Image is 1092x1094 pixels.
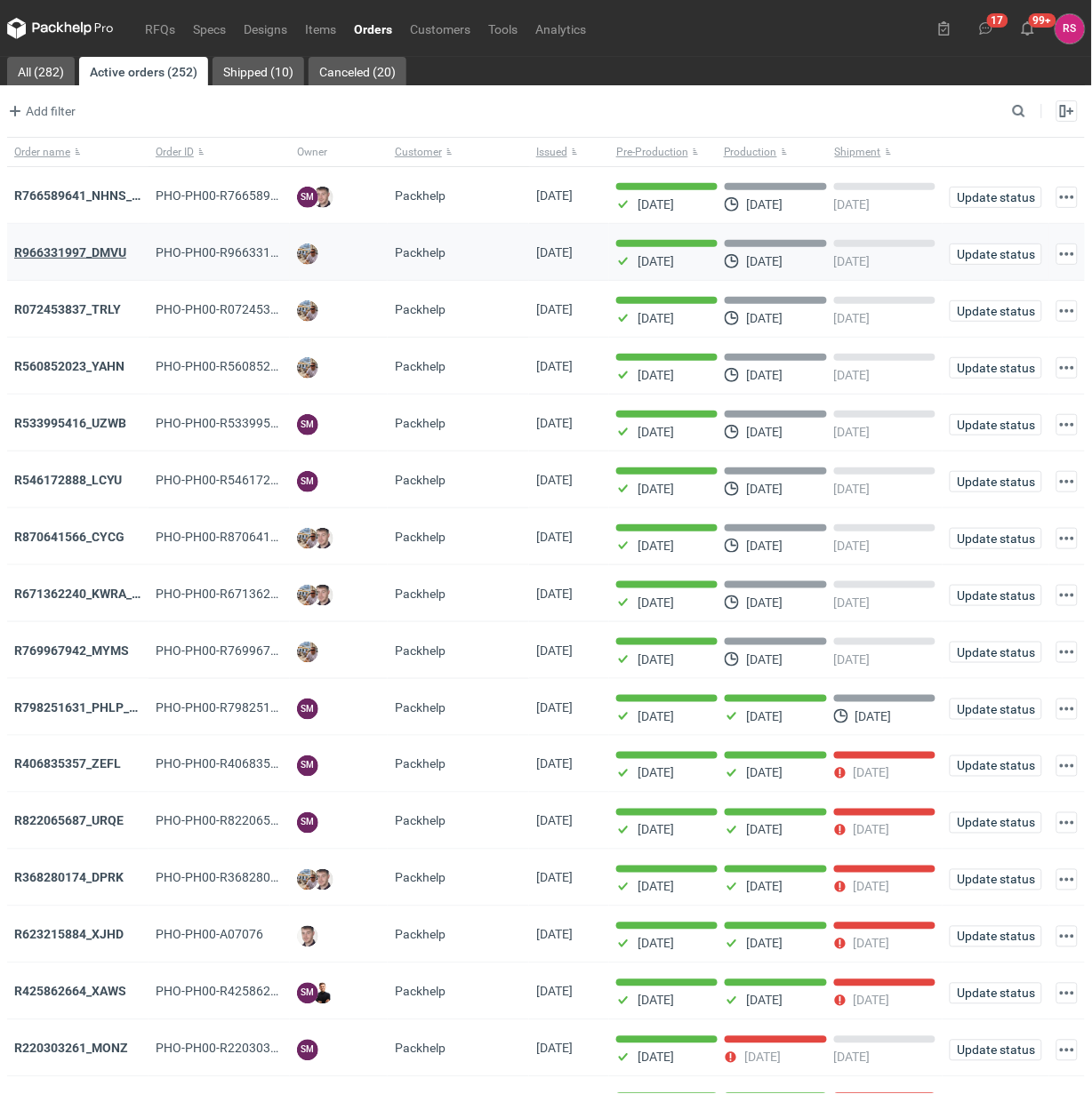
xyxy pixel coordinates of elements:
[746,197,783,212] p: [DATE]
[309,57,406,85] a: Canceled (20)
[14,359,124,373] a: R560852023_YAHN
[1056,357,1078,379] button: Actions
[395,302,446,316] span: Packhelp
[746,311,783,325] p: [DATE]
[536,700,573,715] span: 20/08/2025
[958,362,1034,374] span: Update status
[1056,471,1078,492] button: Actions
[972,14,1000,43] button: 17
[14,700,144,715] a: R798251631_PHLP_V1
[395,587,446,601] span: Packhelp
[958,1044,1034,1057] span: Update status
[950,755,1042,777] button: Update status
[536,245,573,260] span: 04/09/2025
[744,1050,781,1065] p: [DATE]
[638,311,674,325] p: [DATE]
[14,814,124,828] a: R822065687_URQE
[950,471,1042,492] button: Update status
[14,643,129,658] a: R769967942_MYMS
[1056,300,1078,322] button: Actions
[1056,414,1078,435] button: Actions
[746,595,783,610] p: [DATE]
[958,248,1034,260] span: Update status
[536,530,573,544] span: 26/08/2025
[149,138,290,166] button: Order ID
[854,766,890,780] p: [DATE]
[958,930,1034,943] span: Update status
[746,937,783,951] p: [DATE]
[14,871,124,885] a: R368280174_DPRK
[746,652,783,667] p: [DATE]
[297,528,318,549] img: Michał Palasek
[950,926,1042,947] button: Update status
[835,145,881,159] span: Shipment
[297,414,318,435] figcaption: SM
[156,302,325,316] span: PHO-PH00-R072453837_TRLY
[1056,528,1078,549] button: Actions
[854,994,890,1008] p: [DATE]
[395,416,446,430] span: Packhelp
[156,700,349,715] span: PHO-PH00-R798251631_PHLP_V1
[536,188,573,203] span: 04/09/2025
[7,18,114,39] svg: Packhelp Pro
[746,425,783,439] p: [DATE]
[14,302,121,316] a: R072453837_TRLY
[950,699,1042,720] button: Update status
[395,985,446,999] span: Packhelp
[14,245,126,260] strong: R966331997_DMVU
[746,254,783,268] p: [DATE]
[14,145,70,159] span: Order name
[950,983,1042,1004] button: Update status
[950,812,1042,834] button: Update status
[950,244,1042,265] button: Update status
[834,1050,871,1065] p: [DATE]
[834,197,871,212] p: [DATE]
[638,539,674,553] p: [DATE]
[746,368,783,382] p: [DATE]
[746,766,783,780] p: [DATE]
[297,585,318,606] img: Michał Palasek
[312,585,333,606] img: Maciej Sikora
[950,528,1042,549] button: Update status
[14,757,121,771] strong: R406835357_ZEFL
[14,928,124,942] a: R623215884_XJHD
[297,145,327,159] span: Owner
[395,643,446,658] span: Packhelp
[395,871,446,885] span: Packhelp
[14,985,126,999] strong: R425862664_XAWS
[638,994,674,1008] p: [DATE]
[616,145,688,159] span: Pre-Production
[297,926,318,947] img: Maciej Sikora
[746,880,783,894] p: [DATE]
[1056,926,1078,947] button: Actions
[536,145,567,159] span: Issued
[958,760,1034,772] span: Update status
[834,311,871,325] p: [DATE]
[395,245,446,260] span: Packhelp
[213,57,304,85] a: Shipped (10)
[834,539,871,553] p: [DATE]
[638,368,674,382] p: [DATE]
[950,187,1042,208] button: Update status
[536,302,573,316] span: 03/09/2025
[297,642,318,663] img: Michał Palasek
[638,823,674,837] p: [DATE]
[4,100,76,122] button: Add filter
[638,709,674,723] p: [DATE]
[395,188,446,203] span: Packhelp
[950,300,1042,322] button: Update status
[950,357,1042,379] button: Update status
[834,595,871,610] p: [DATE]
[855,709,892,723] p: [DATE]
[345,18,401,39] a: Orders
[536,643,573,658] span: 21/08/2025
[1056,14,1085,44] button: RS
[235,18,296,39] a: Designs
[746,482,783,496] p: [DATE]
[156,643,333,658] span: PHO-PH00-R769967942_MYMS
[1056,642,1078,663] button: Actions
[395,928,446,942] span: Packhelp
[14,188,163,203] strong: R766589641_NHNS_LUSD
